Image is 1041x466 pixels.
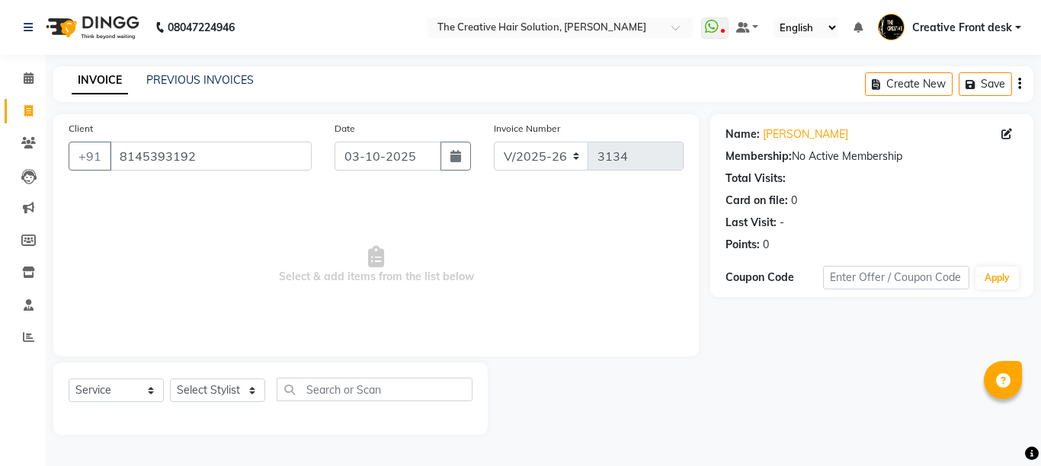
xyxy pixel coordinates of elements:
[725,171,786,187] div: Total Visits:
[912,20,1012,36] span: Creative Front desk
[763,126,848,142] a: [PERSON_NAME]
[823,266,969,289] input: Enter Offer / Coupon Code
[335,122,355,136] label: Date
[725,270,823,286] div: Coupon Code
[110,142,312,171] input: Search by Name/Mobile/Email/Code
[69,142,111,171] button: +91
[791,193,797,209] div: 0
[725,237,760,253] div: Points:
[72,67,128,94] a: INVOICE
[725,126,760,142] div: Name:
[977,405,1026,451] iframe: chat widget
[725,215,777,231] div: Last Visit:
[725,193,788,209] div: Card on file:
[865,72,953,96] button: Create New
[69,189,684,341] span: Select & add items from the list below
[725,148,1018,164] div: No Active Membership
[725,148,792,164] div: Membership:
[168,6,235,49] b: 08047224946
[763,237,769,253] div: 0
[780,215,784,231] div: -
[494,122,560,136] label: Invoice Number
[39,6,143,49] img: logo
[69,122,93,136] label: Client
[959,72,1012,96] button: Save
[878,14,905,40] img: Creative Front desk
[277,378,472,401] input: Search or Scan
[975,267,1019,289] button: Apply
[146,73,254,87] a: PREVIOUS INVOICES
